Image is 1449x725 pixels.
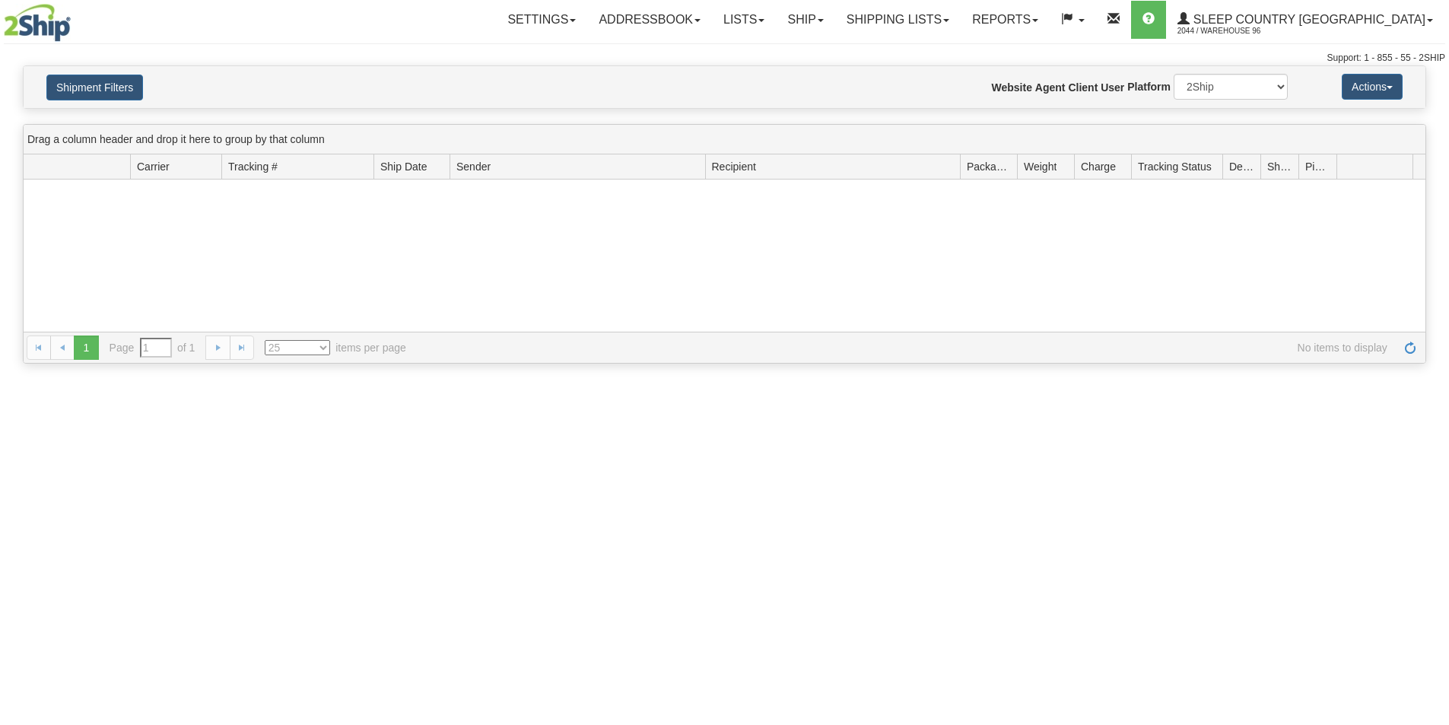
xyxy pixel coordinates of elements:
[380,159,427,174] span: Ship Date
[1398,335,1422,360] a: Refresh
[712,159,756,174] span: Recipient
[496,1,587,39] a: Settings
[137,159,170,174] span: Carrier
[1229,159,1254,174] span: Delivery Status
[1342,74,1403,100] button: Actions
[46,75,143,100] button: Shipment Filters
[1101,80,1124,95] label: User
[110,338,195,358] span: Page of 1
[835,1,961,39] a: Shipping lists
[587,1,712,39] a: Addressbook
[1035,80,1066,95] label: Agent
[1138,159,1212,174] span: Tracking Status
[24,125,1425,154] div: grid grouping header
[1177,24,1292,39] span: 2044 / Warehouse 96
[265,340,406,355] span: items per page
[1166,1,1444,39] a: Sleep Country [GEOGRAPHIC_DATA] 2044 / Warehouse 96
[776,1,834,39] a: Ship
[4,4,71,42] img: logo2044.jpg
[992,80,1032,95] label: Website
[74,335,98,360] span: 1
[1127,79,1171,94] label: Platform
[4,52,1445,65] div: Support: 1 - 855 - 55 - 2SHIP
[967,159,1011,174] span: Packages
[1081,159,1116,174] span: Charge
[1305,159,1330,174] span: Pickup Status
[1267,159,1292,174] span: Shipment Issues
[1190,13,1425,26] span: Sleep Country [GEOGRAPHIC_DATA]
[961,1,1050,39] a: Reports
[1068,80,1098,95] label: Client
[427,340,1387,355] span: No items to display
[1024,159,1057,174] span: Weight
[228,159,278,174] span: Tracking #
[456,159,491,174] span: Sender
[712,1,776,39] a: Lists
